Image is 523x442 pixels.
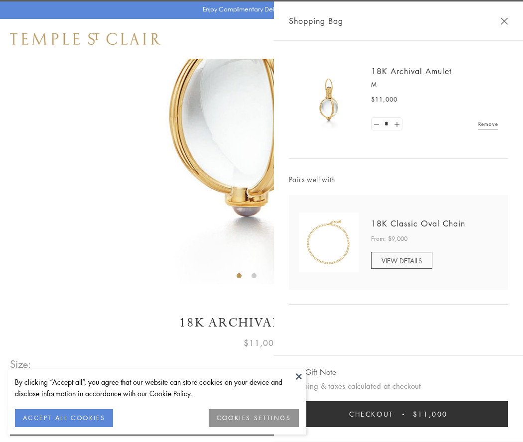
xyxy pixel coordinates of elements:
[382,256,422,265] span: VIEW DETAILS
[392,118,401,130] a: Set quantity to 2
[371,95,397,105] span: $11,000
[289,401,508,427] button: Checkout $11,000
[244,336,279,349] span: $11,000
[289,14,343,27] span: Shopping Bag
[10,314,513,331] h1: 18K Archival Amulet
[371,66,452,77] a: 18K Archival Amulet
[209,409,299,427] button: COOKIES SETTINGS
[203,4,316,14] p: Enjoy Complimentary Delivery & Returns
[349,409,393,420] span: Checkout
[413,409,448,420] span: $11,000
[299,213,359,272] img: N88865-OV18
[372,118,382,130] a: Set quantity to 0
[289,380,508,392] p: Shipping & taxes calculated at checkout
[371,218,465,229] a: 18K Classic Oval Chain
[371,252,432,269] a: VIEW DETAILS
[10,356,32,372] span: Size:
[501,17,508,25] button: Close Shopping Bag
[289,174,508,185] span: Pairs well with
[478,118,498,129] a: Remove
[371,80,498,90] p: M
[10,33,160,45] img: Temple St. Clair
[15,409,113,427] button: ACCEPT ALL COOKIES
[289,366,336,378] button: Add Gift Note
[299,70,359,129] img: 18K Archival Amulet
[15,376,299,399] div: By clicking “Accept all”, you agree that our website can store cookies on your device and disclos...
[371,234,407,244] span: From: $9,000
